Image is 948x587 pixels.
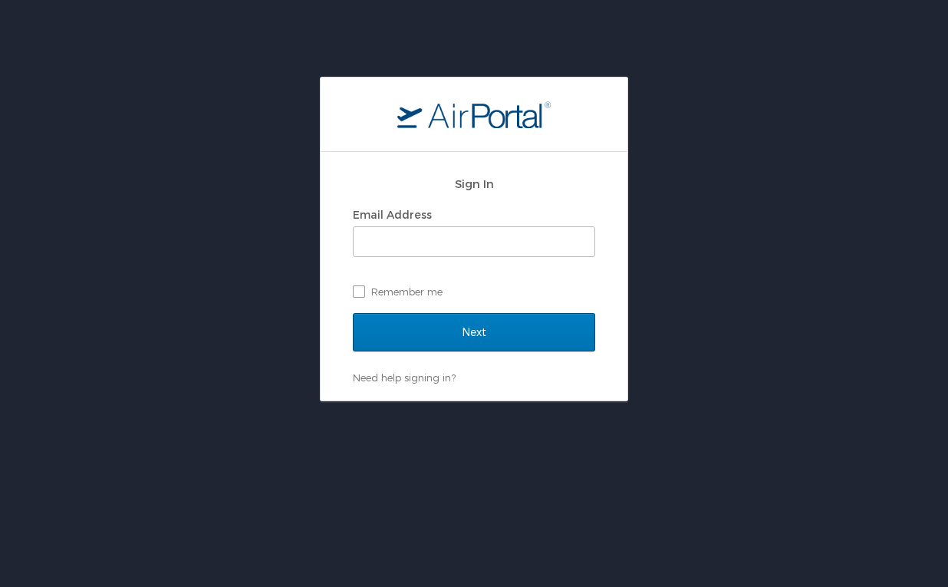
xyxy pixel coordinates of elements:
img: logo [397,101,551,128]
label: Email Address [353,208,432,221]
input: Next [353,313,595,351]
label: Remember me [353,280,595,303]
a: Need help signing in? [353,371,456,384]
h2: Sign In [353,175,595,193]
